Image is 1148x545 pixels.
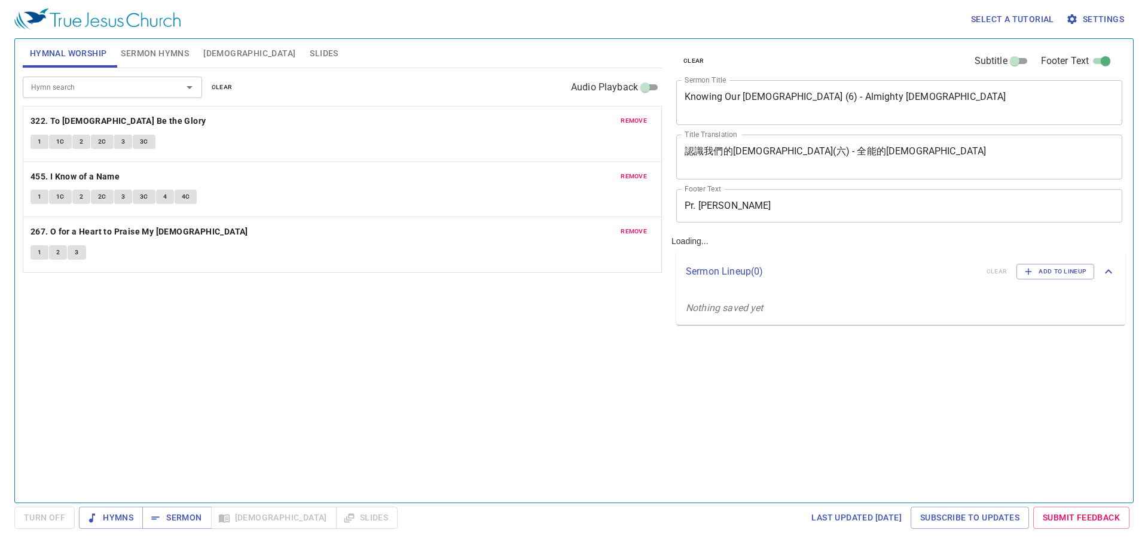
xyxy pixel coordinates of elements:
button: Hymns [79,507,143,529]
b: 322. To [DEMOGRAPHIC_DATA] Be the Glory [30,114,206,129]
p: Sermon Lineup ( 0 ) [686,264,977,279]
button: 1C [49,190,72,204]
button: 322. To [DEMOGRAPHIC_DATA] Be the Glory [30,114,208,129]
span: Last updated [DATE] [811,510,902,525]
button: Add to Lineup [1016,264,1094,279]
a: Submit Feedback [1033,507,1129,529]
span: Audio Playback [571,80,638,95]
button: remove [613,224,654,239]
i: Nothing saved yet [686,302,764,313]
a: Last updated [DATE] [807,507,906,529]
b: 455. I Know of a Name [30,169,120,184]
button: 455. I Know of a Name [30,169,122,184]
span: Hymns [88,510,133,525]
span: 2 [80,136,83,147]
button: 2C [91,135,114,149]
textarea: 認識我們的[DEMOGRAPHIC_DATA](六) - 全能的[DEMOGRAPHIC_DATA] [685,145,1114,168]
span: Footer Text [1041,54,1089,68]
span: remove [621,115,647,126]
span: [DEMOGRAPHIC_DATA] [203,46,295,61]
button: 267. O for a Heart to Praise My [DEMOGRAPHIC_DATA] [30,224,250,239]
button: Sermon [142,507,211,529]
span: 3C [140,191,148,202]
span: Submit Feedback [1043,510,1120,525]
button: 4C [175,190,197,204]
span: 3 [75,247,78,258]
span: Sermon [152,510,201,525]
button: 3 [114,190,132,204]
span: 1 [38,191,41,202]
span: 1C [56,191,65,202]
span: Subtitle [975,54,1007,68]
button: clear [204,80,240,95]
span: Add to Lineup [1024,266,1086,277]
button: 2 [72,190,90,204]
span: Settings [1068,12,1124,27]
span: 2C [98,136,106,147]
span: 1 [38,136,41,147]
button: Settings [1064,8,1129,31]
span: remove [621,226,647,237]
span: 1 [38,247,41,258]
div: Sermon Lineup(0)clearAdd to Lineup [676,252,1125,291]
span: clear [683,56,704,66]
button: 1 [30,245,48,260]
button: remove [613,114,654,128]
button: 2 [72,135,90,149]
span: 1C [56,136,65,147]
button: 3 [114,135,132,149]
button: 2C [91,190,114,204]
span: remove [621,171,647,182]
button: remove [613,169,654,184]
button: clear [676,54,712,68]
div: Loading... [667,34,1130,498]
span: 2 [56,247,60,258]
button: 3C [133,190,155,204]
button: Open [181,79,198,96]
span: 3 [121,136,125,147]
span: Slides [310,46,338,61]
span: 2C [98,191,106,202]
span: Subscribe to Updates [920,510,1019,525]
button: 3C [133,135,155,149]
span: 4 [163,191,167,202]
img: True Jesus Church [14,8,181,30]
a: Subscribe to Updates [911,507,1029,529]
span: Sermon Hymns [121,46,189,61]
span: 2 [80,191,83,202]
span: Select a tutorial [971,12,1054,27]
button: 1 [30,135,48,149]
button: 1 [30,190,48,204]
span: 3C [140,136,148,147]
span: 4C [182,191,190,202]
textarea: Knowing Our [DEMOGRAPHIC_DATA] (6) - Almighty [DEMOGRAPHIC_DATA] [685,91,1114,114]
button: 3 [68,245,86,260]
b: 267. O for a Heart to Praise My [DEMOGRAPHIC_DATA] [30,224,248,239]
button: Select a tutorial [966,8,1059,31]
span: 3 [121,191,125,202]
span: clear [212,82,233,93]
span: Hymnal Worship [30,46,107,61]
button: 2 [49,245,67,260]
button: 1C [49,135,72,149]
button: 4 [156,190,174,204]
